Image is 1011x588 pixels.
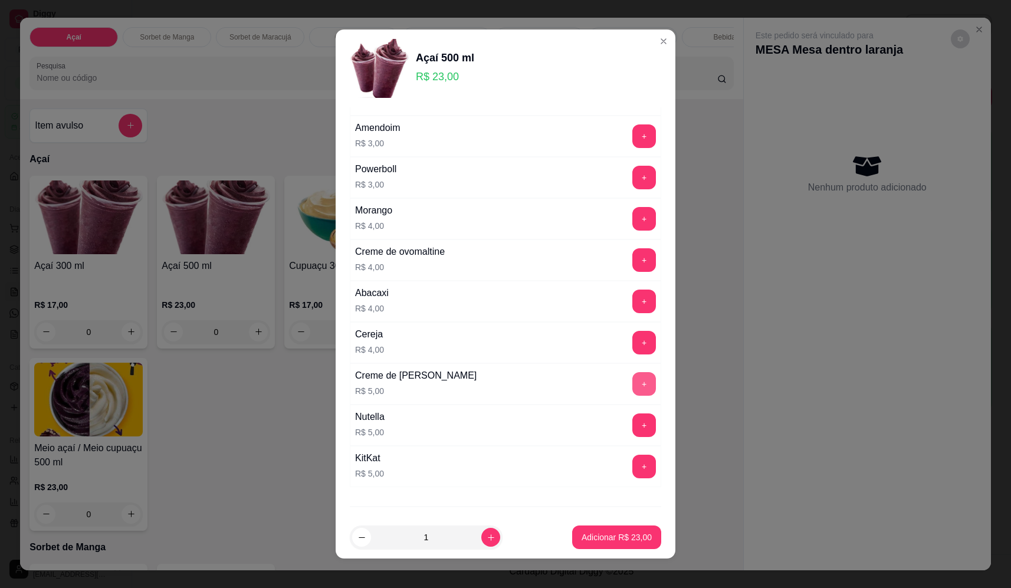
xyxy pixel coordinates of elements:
[355,121,400,135] div: Amendoim
[355,286,389,300] div: Abacaxi
[632,372,656,396] button: add
[481,528,500,547] button: increase-product-quantity
[632,455,656,478] button: add
[632,413,656,437] button: add
[355,220,392,232] p: R$ 4,00
[355,451,384,465] div: KitKat
[355,385,477,397] p: R$ 5,00
[355,327,384,341] div: Cereja
[352,528,371,547] button: decrease-product-quantity
[355,468,384,479] p: R$ 5,00
[654,32,673,51] button: Close
[632,248,656,272] button: add
[355,137,400,149] p: R$ 3,00
[632,166,656,189] button: add
[355,245,445,259] div: Creme de ovomaltine
[416,50,474,66] div: Açaí 500 ml
[355,303,389,314] p: R$ 4,00
[355,344,384,356] p: R$ 4,00
[572,525,661,549] button: Adicionar R$ 23,00
[632,124,656,148] button: add
[582,531,652,543] p: Adicionar R$ 23,00
[355,261,445,273] p: R$ 4,00
[355,203,392,218] div: Morango
[632,331,656,354] button: add
[632,207,656,231] button: add
[355,410,385,424] div: Nutella
[355,162,396,176] div: Powerboll
[416,68,474,85] p: R$ 23,00
[632,290,656,313] button: add
[355,179,396,190] p: R$ 3,00
[355,426,385,438] p: R$ 5,00
[350,39,409,98] img: product-image
[355,369,477,383] div: Creme de [PERSON_NAME]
